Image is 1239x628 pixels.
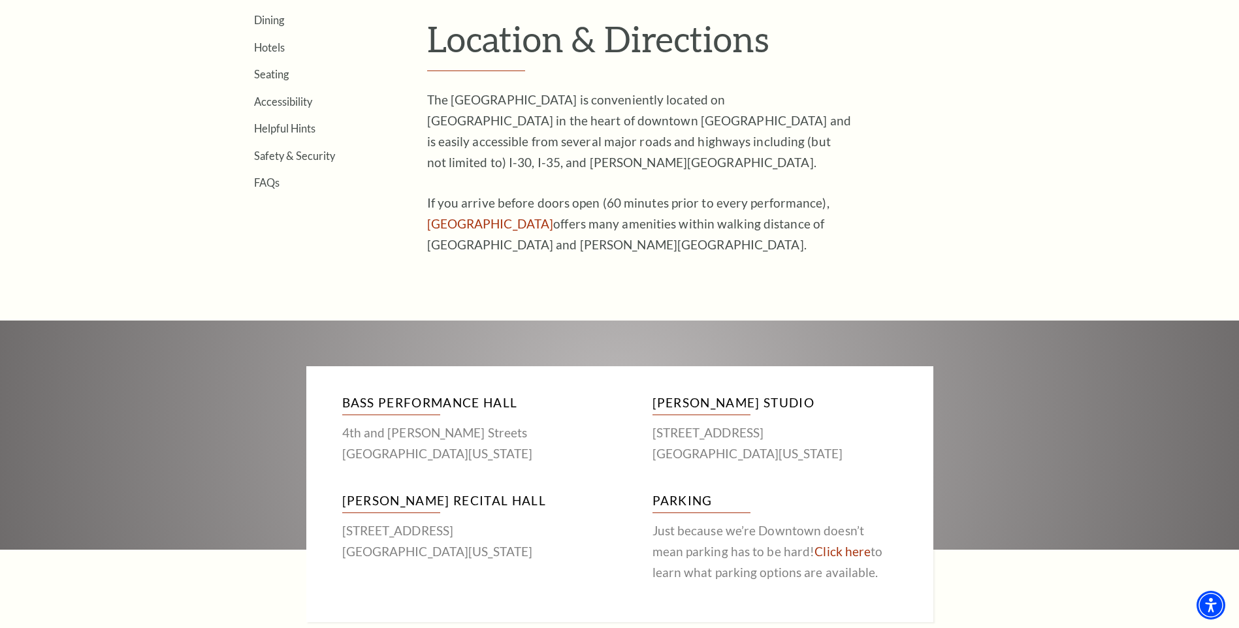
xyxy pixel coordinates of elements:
a: FAQs [254,176,280,189]
a: Accessibility [254,95,312,108]
a: Sundance Square - open in a new tab [427,216,554,231]
h3: [PERSON_NAME] Recital Hall [342,490,587,513]
a: Click here to learn what parking options are available - open in a new tab [814,544,871,559]
p: [STREET_ADDRESS] [GEOGRAPHIC_DATA][US_STATE] [652,422,897,464]
h3: Parking [652,490,897,513]
p: 4th and [PERSON_NAME] Streets [GEOGRAPHIC_DATA][US_STATE] [342,422,587,464]
h3: Bass Performance Hall [342,392,587,415]
a: Dining [254,14,284,26]
p: [STREET_ADDRESS] [GEOGRAPHIC_DATA][US_STATE] [342,520,587,562]
p: If you arrive before doors open (60 minutes prior to every performance), offers many amenities wi... [427,193,852,255]
h3: [PERSON_NAME] Studio [652,392,897,415]
div: Accessibility Menu [1197,591,1225,620]
a: Helpful Hints [254,122,315,134]
p: Just because we’re Downtown doesn’t mean parking has to be hard! to learn what parking options ar... [652,520,897,583]
a: Seating [254,68,289,80]
p: The [GEOGRAPHIC_DATA] is conveniently located on [GEOGRAPHIC_DATA] in the heart of downtown [GEOG... [427,89,852,173]
h1: Location & Directions [427,18,1025,71]
a: Safety & Security [254,149,335,162]
a: Hotels [254,41,285,54]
